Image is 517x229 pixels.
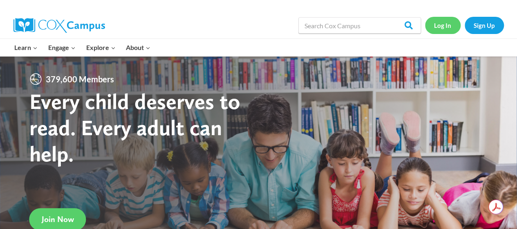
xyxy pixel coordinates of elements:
nav: Primary Navigation [9,39,156,56]
a: Log In [425,17,461,34]
button: Child menu of Explore [81,39,121,56]
a: Sign Up [465,17,504,34]
button: Child menu of Learn [9,39,43,56]
img: Cox Campus [13,18,105,33]
strong: Every child deserves to read. Every adult can help. [29,88,240,166]
button: Child menu of Engage [43,39,81,56]
span: 379,600 Members [43,73,117,86]
button: Child menu of About [121,39,156,56]
nav: Secondary Navigation [425,17,504,34]
input: Search Cox Campus [298,17,421,34]
span: Join Now [42,214,74,224]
